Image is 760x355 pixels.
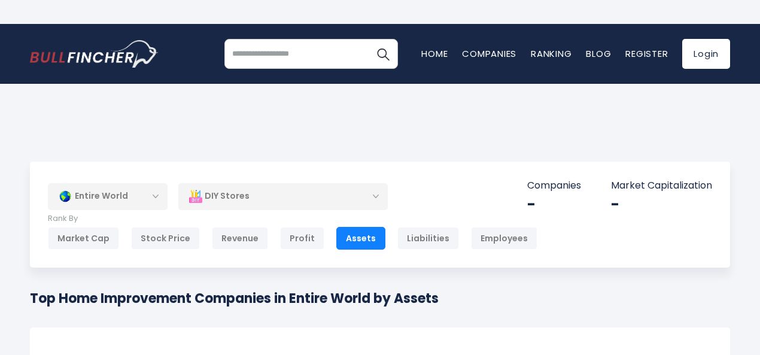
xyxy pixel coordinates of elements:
[531,47,571,60] a: Ranking
[131,227,200,250] div: Stock Price
[30,40,159,68] a: Go to homepage
[471,227,537,250] div: Employees
[30,289,439,308] h1: Top Home Improvement Companies in Entire World by Assets
[178,183,388,210] div: DIY Stores
[280,227,324,250] div: Profit
[30,40,159,68] img: bullfincher logo
[421,47,448,60] a: Home
[336,227,385,250] div: Assets
[368,39,398,69] button: Search
[48,214,537,224] p: Rank By
[212,227,268,250] div: Revenue
[611,195,712,214] div: -
[625,47,668,60] a: Register
[397,227,459,250] div: Liabilities
[527,180,581,192] p: Companies
[611,180,712,192] p: Market Capitalization
[586,47,611,60] a: Blog
[527,195,581,214] div: -
[48,227,119,250] div: Market Cap
[48,183,168,210] div: Entire World
[462,47,516,60] a: Companies
[682,39,730,69] a: Login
